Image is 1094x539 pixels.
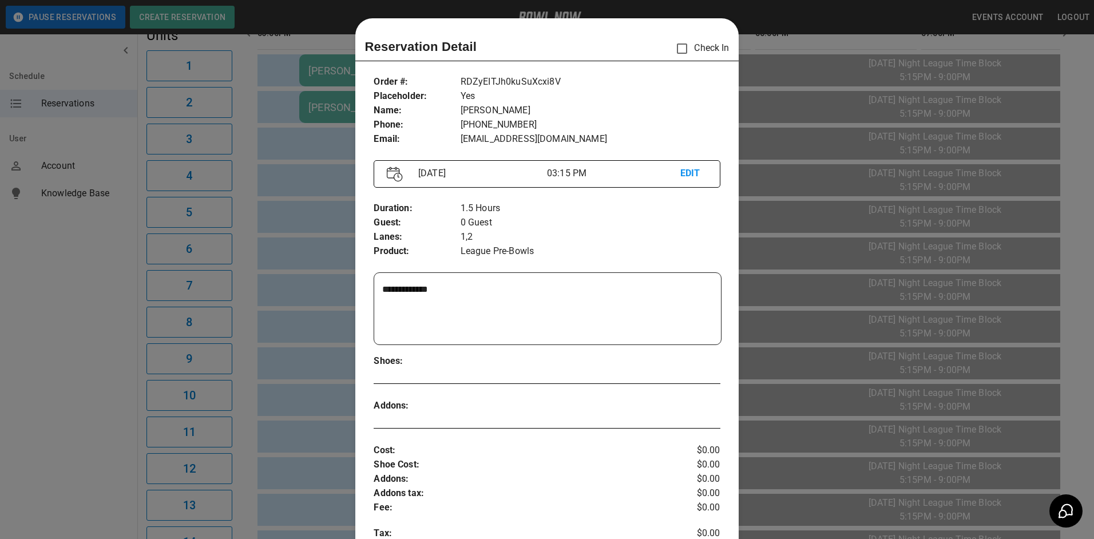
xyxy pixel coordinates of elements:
p: 1,2 [461,230,720,244]
p: Shoe Cost : [374,458,662,472]
p: Yes [461,89,720,104]
p: Product : [374,244,460,259]
p: Addons : [374,399,460,413]
p: 0 Guest [461,216,720,230]
p: Addons : [374,472,662,486]
p: Guest : [374,216,460,230]
p: Fee : [374,501,662,515]
p: Cost : [374,443,662,458]
p: [PHONE_NUMBER] [461,118,720,132]
p: Placeholder : [374,89,460,104]
p: EDIT [680,167,707,181]
p: Reservation Detail [364,37,477,56]
p: $0.00 [663,443,720,458]
p: $0.00 [663,472,720,486]
p: [DATE] [414,167,547,180]
img: Vector [387,167,403,182]
p: $0.00 [663,458,720,472]
p: Check In [670,37,729,61]
p: Email : [374,132,460,146]
p: 03:15 PM [547,167,680,180]
p: [PERSON_NAME] [461,104,720,118]
p: Shoes : [374,354,460,368]
p: Duration : [374,201,460,216]
p: Name : [374,104,460,118]
p: Phone : [374,118,460,132]
p: Order # : [374,75,460,89]
p: $0.00 [663,486,720,501]
p: RDZyEITJh0kuSuXcxi8V [461,75,720,89]
p: League Pre-Bowls [461,244,720,259]
p: Lanes : [374,230,460,244]
p: Addons tax : [374,486,662,501]
p: $0.00 [663,501,720,515]
p: 1.5 Hours [461,201,720,216]
p: [EMAIL_ADDRESS][DOMAIN_NAME] [461,132,720,146]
